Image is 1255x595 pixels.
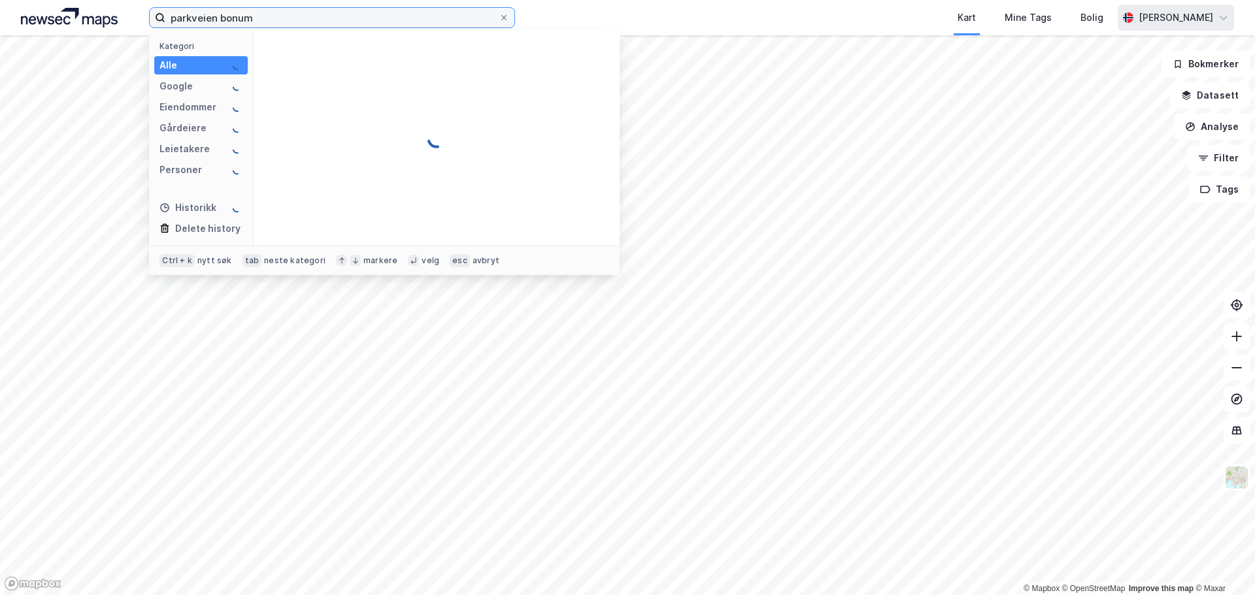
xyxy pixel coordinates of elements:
[1162,51,1250,77] button: Bokmerker
[159,141,210,157] div: Leietakere
[232,102,243,112] img: spinner.a6d8c91a73a9ac5275cf975e30b51cfb.svg
[264,255,326,266] div: neste kategori
[232,60,243,71] img: spinner.a6d8c91a73a9ac5275cf975e30b51cfb.svg
[450,254,470,267] div: esc
[1024,584,1060,593] a: Mapbox
[159,120,207,136] div: Gårdeiere
[159,41,248,51] div: Kategori
[159,162,202,178] div: Personer
[232,123,243,133] img: spinner.a6d8c91a73a9ac5275cf975e30b51cfb.svg
[159,78,193,94] div: Google
[159,254,195,267] div: Ctrl + k
[958,10,976,25] div: Kart
[232,165,243,175] img: spinner.a6d8c91a73a9ac5275cf975e30b51cfb.svg
[1005,10,1052,25] div: Mine Tags
[4,576,61,591] a: Mapbox homepage
[21,8,118,27] img: logo.a4113a55bc3d86da70a041830d287a7e.svg
[1129,584,1194,593] a: Improve this map
[243,254,262,267] div: tab
[426,128,447,149] img: spinner.a6d8c91a73a9ac5275cf975e30b51cfb.svg
[473,255,499,266] div: avbryt
[1139,10,1213,25] div: [PERSON_NAME]
[1187,145,1250,171] button: Filter
[1062,584,1126,593] a: OpenStreetMap
[159,99,216,115] div: Eiendommer
[159,57,177,73] div: Alle
[1080,10,1103,25] div: Bolig
[363,255,397,266] div: markere
[197,255,232,266] div: nytt søk
[159,200,216,216] div: Historikk
[1174,114,1250,140] button: Analyse
[232,81,243,91] img: spinner.a6d8c91a73a9ac5275cf975e30b51cfb.svg
[175,221,241,236] div: Delete history
[1224,465,1249,490] img: Z
[232,144,243,154] img: spinner.a6d8c91a73a9ac5275cf975e30b51cfb.svg
[165,8,499,27] input: Søk på adresse, matrikkel, gårdeiere, leietakere eller personer
[1189,176,1250,202] button: Tags
[1190,532,1255,595] iframe: Chat Widget
[1170,82,1250,108] button: Datasett
[232,202,243,213] img: spinner.a6d8c91a73a9ac5275cf975e30b51cfb.svg
[422,255,439,266] div: velg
